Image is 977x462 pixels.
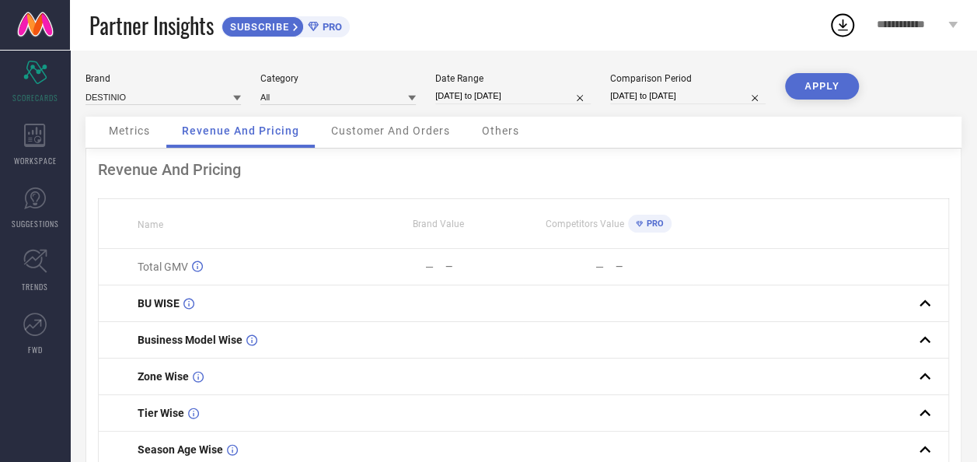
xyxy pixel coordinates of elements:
span: FWD [28,344,43,355]
input: Select comparison period [610,88,766,104]
div: Open download list [829,11,857,39]
span: Tier Wise [138,407,184,419]
a: SUBSCRIBEPRO [222,12,350,37]
div: — [425,261,434,273]
button: APPLY [785,73,859,100]
span: Customer And Orders [331,124,450,137]
span: TRENDS [22,281,48,292]
span: BU WISE [138,297,180,310]
span: SUBSCRIBE [222,21,293,33]
span: Partner Insights [89,9,214,41]
span: PRO [643,219,664,229]
input: Select date range [435,88,591,104]
div: — [615,261,693,272]
span: Name [138,219,163,230]
span: Season Age Wise [138,443,223,456]
span: Revenue And Pricing [182,124,299,137]
span: PRO [319,21,342,33]
span: Competitors Value [546,219,624,229]
div: — [595,261,603,273]
span: Brand Value [413,219,464,229]
span: Metrics [109,124,150,137]
div: Brand [85,73,241,84]
span: Business Model Wise [138,334,243,346]
span: Zone Wise [138,370,189,383]
div: — [445,261,523,272]
div: Date Range [435,73,591,84]
span: SUGGESTIONS [12,218,59,229]
span: SCORECARDS [12,92,58,103]
span: Others [482,124,519,137]
div: Category [260,73,416,84]
div: Revenue And Pricing [98,160,949,179]
span: Total GMV [138,261,188,273]
div: Comparison Period [610,73,766,84]
span: WORKSPACE [14,155,57,166]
